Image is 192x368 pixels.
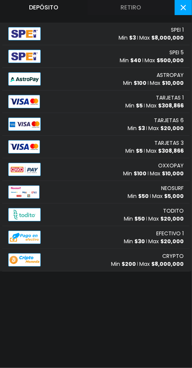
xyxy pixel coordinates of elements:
[154,117,184,124] span: TARJETAS 6
[150,170,184,178] p: Max
[139,34,184,42] p: Max
[162,79,184,87] span: $ 10,000
[8,118,41,131] img: Alipay
[161,184,184,192] span: NEOSURF
[156,94,184,102] span: TARJETAS 1
[123,170,146,178] p: Min
[134,79,146,87] span: $ 100
[136,147,143,155] span: $ 5
[146,102,184,110] p: Max
[148,124,184,132] p: Max
[160,215,184,222] span: $ 20,000
[162,252,184,260] span: CRYPTO
[160,238,184,245] span: $ 20,000
[8,253,41,267] img: Alipay
[8,140,40,153] img: Alipay
[158,162,184,170] span: OXXOPAY
[156,230,184,238] span: EFECTIVO 1
[139,260,184,268] p: Max
[128,192,149,200] p: Min
[138,192,149,200] span: $ 50
[128,124,145,132] p: Min
[158,102,184,109] span: $ 308,866
[111,260,136,268] p: Min
[134,170,146,177] span: $ 100
[158,147,184,155] span: $ 308,866
[154,139,184,147] span: TARJETAS 3
[125,102,143,110] p: Min
[123,79,146,87] p: Min
[145,57,184,64] p: Max
[157,71,184,79] span: ASTROPAY
[8,231,41,244] img: Alipay
[148,238,184,245] p: Max
[124,238,145,245] p: Min
[120,57,141,64] p: Min
[119,34,136,42] p: Min
[152,192,184,200] p: Max
[8,95,40,108] img: Alipay
[146,147,184,155] p: Max
[164,192,184,200] span: $ 5,000
[124,215,145,223] p: Min
[8,72,41,86] img: Alipay
[134,238,145,245] span: $ 30
[148,215,184,223] p: Max
[150,79,184,87] p: Max
[157,57,184,64] span: $ 500,000
[8,208,41,221] img: Alipay
[151,34,184,41] span: $ 8,000,000
[8,50,41,63] img: Alipay
[171,26,184,34] span: SPEI 1
[130,57,141,64] span: $ 40
[138,124,145,132] span: $ 3
[134,215,145,222] span: $ 50
[169,49,184,57] span: SPEI 5
[122,260,136,268] span: $ 200
[8,27,41,40] img: Alipay
[160,124,184,132] span: $ 20,000
[125,147,143,155] p: Min
[162,170,184,177] span: $ 10,000
[163,207,184,215] span: TODITO
[129,34,136,41] span: $ 3
[8,163,41,176] img: Alipay
[136,102,143,109] span: $ 5
[151,260,184,268] span: $ 8,000,000
[8,186,40,199] img: Alipay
